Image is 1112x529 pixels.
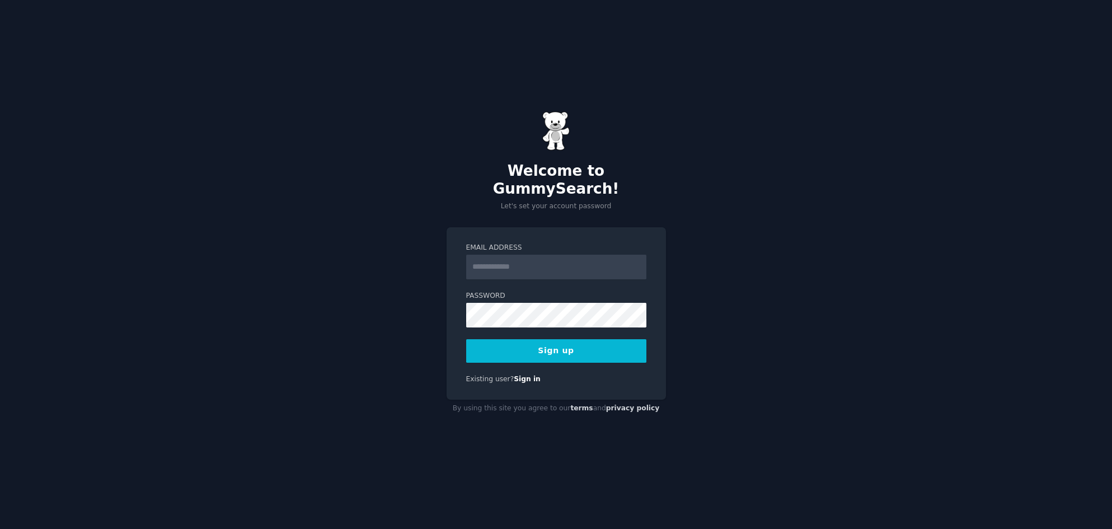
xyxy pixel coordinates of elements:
span: Existing user? [466,375,514,383]
h2: Welcome to GummySearch! [447,162,666,198]
a: privacy policy [606,404,660,412]
img: Gummy Bear [542,111,570,151]
div: By using this site you agree to our and [447,400,666,418]
p: Let's set your account password [447,202,666,212]
button: Sign up [466,339,646,363]
a: Sign in [514,375,541,383]
label: Email Address [466,243,646,253]
a: terms [570,404,593,412]
label: Password [466,291,646,301]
